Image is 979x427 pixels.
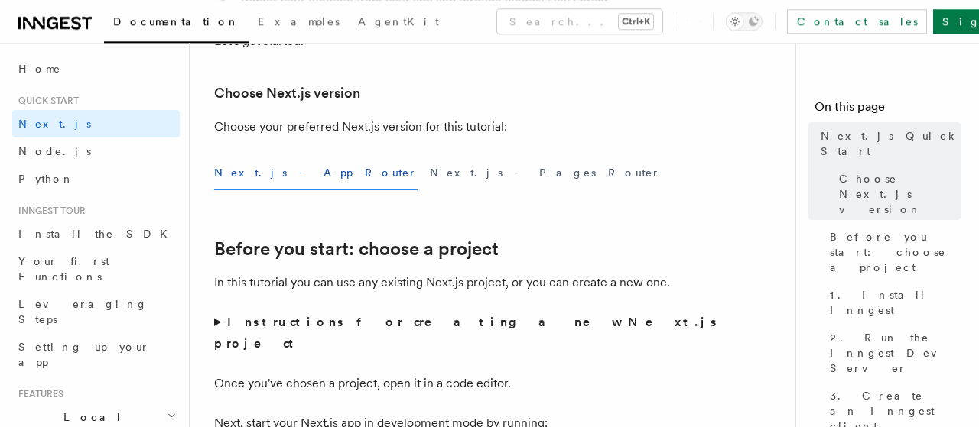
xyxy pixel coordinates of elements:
span: 2. Run the Inngest Dev Server [830,330,961,376]
span: Next.js Quick Start [821,128,961,159]
span: Home [18,61,61,76]
a: Choose Next.js version [214,82,360,104]
a: Next.js Quick Start [815,122,961,165]
summary: Instructions for creating a new Next.js project [214,312,783,354]
span: Examples [258,15,340,27]
a: Documentation [104,5,249,43]
span: Quick start [12,95,79,107]
a: Choose Next.js version [833,165,961,223]
span: Python [18,173,74,185]
a: Contact sales [787,9,927,34]
a: 1. Install Inngest [824,281,961,324]
kbd: Ctrl+K [619,14,653,29]
button: Search...Ctrl+K [497,9,662,34]
p: Choose your preferred Next.js version for this tutorial: [214,116,783,137]
span: AgentKit [358,15,439,27]
a: Examples [249,5,349,41]
a: Leveraging Steps [12,290,180,333]
span: Inngest tour [12,205,86,217]
span: Features [12,388,63,400]
a: Setting up your app [12,333,180,376]
a: Before you start: choose a project [824,223,961,281]
a: Install the SDK [12,220,180,247]
a: Next.js [12,110,180,137]
a: Home [12,55,180,82]
span: Install the SDK [18,228,177,240]
span: Node.js [18,145,91,157]
strong: Instructions for creating a new Next.js project [214,315,719,351]
a: AgentKit [349,5,448,41]
a: Before you start: choose a project [214,238,499,260]
span: Before you start: choose a project [830,229,961,275]
a: 2. Run the Inngest Dev Server [824,324,961,382]
h4: On this page [815,98,961,122]
span: Leveraging Steps [18,298,148,325]
span: 1. Install Inngest [830,287,961,318]
span: Your first Functions [18,255,109,283]
button: Next.js - App Router [214,156,418,190]
p: In this tutorial you can use any existing Next.js project, or you can create a new one. [214,272,783,293]
button: Next.js - Pages Router [430,156,661,190]
span: Next.js [18,118,91,130]
button: Toggle dark mode [726,12,763,31]
span: Documentation [113,15,239,27]
a: Your first Functions [12,247,180,290]
span: Setting up your app [18,341,150,368]
span: Choose Next.js version [839,171,961,217]
a: Python [12,165,180,192]
p: Once you've chosen a project, open it in a code editor. [214,373,783,394]
a: Node.js [12,137,180,165]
